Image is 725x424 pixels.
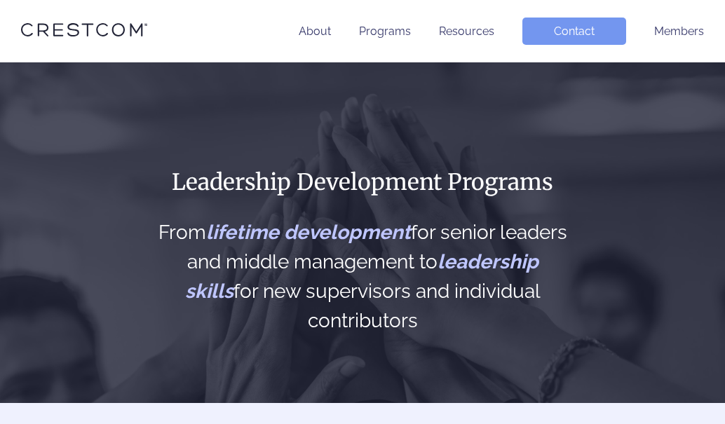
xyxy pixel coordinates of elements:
[185,250,538,303] span: leadership skills
[154,218,572,336] h2: From for senior leaders and middle management to for new supervisors and individual contributors
[359,25,411,38] a: Programs
[522,18,626,45] a: Contact
[654,25,704,38] a: Members
[299,25,331,38] a: About
[439,25,494,38] a: Resources
[206,221,411,244] span: lifetime development
[154,167,572,197] h1: Leadership Development Programs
